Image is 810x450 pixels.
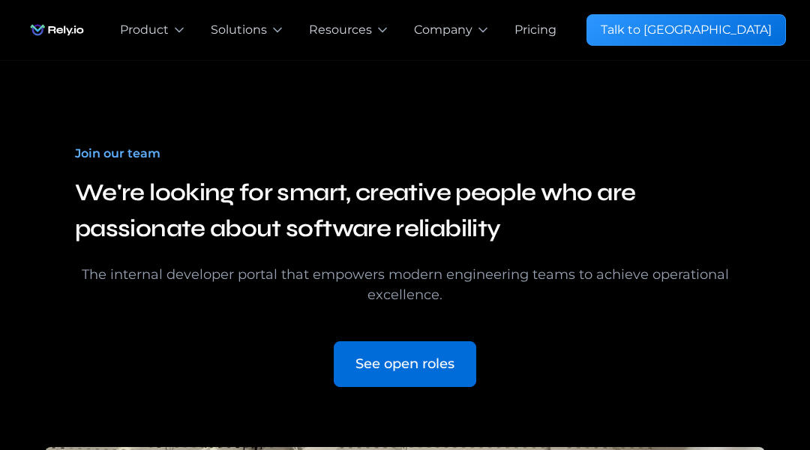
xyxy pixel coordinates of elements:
div: The internal developer portal that empowers modern engineering teams to achieve operational excel... [75,265,735,305]
img: Rely.io logo [24,15,90,45]
div: Product [120,21,169,39]
a: Pricing [514,21,556,39]
div: Company [414,21,472,39]
div: Solutions [211,21,267,39]
div: Resources [309,21,372,39]
div: Join our team [75,145,160,163]
div: Talk to [GEOGRAPHIC_DATA] [601,21,772,39]
a: home [24,15,90,45]
a: Talk to [GEOGRAPHIC_DATA] [586,14,786,46]
div: See open roles [355,354,454,374]
h3: We're looking for smart, creative people who are passionate about software reliability [75,175,735,247]
a: See open roles [334,341,476,387]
